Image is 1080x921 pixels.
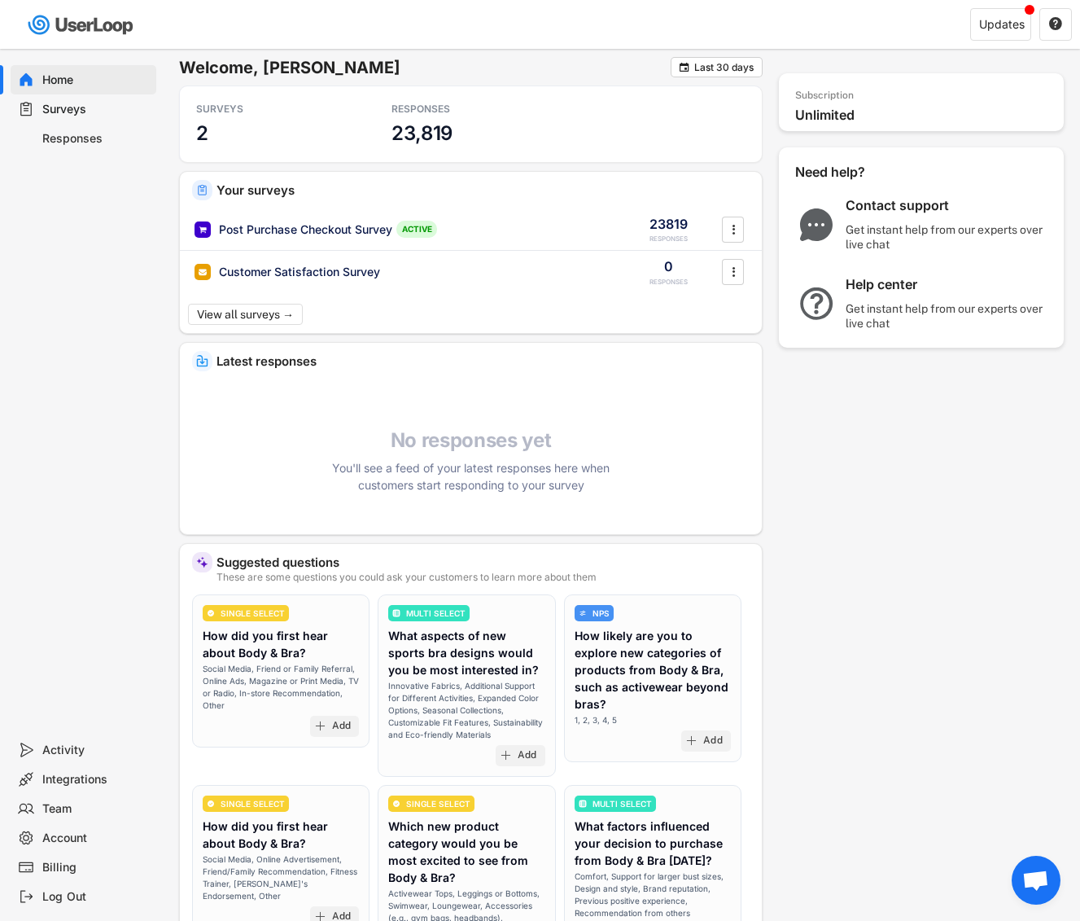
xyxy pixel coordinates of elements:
div: RESPONSES [649,235,688,243]
img: IncomingMajor.svg [196,355,208,367]
div: Need help? [795,164,909,181]
div: Account [42,831,150,846]
h3: 23,819 [391,121,453,146]
div: Social Media, Friend or Family Referral, Online Ads, Magazine or Print Media, TV or Radio, In-sto... [203,663,359,712]
img: ListMajor.svg [579,800,587,808]
img: CircleTickMinorWhite.svg [392,800,400,808]
div: Social Media, Online Advertisement, Friend/Family Recommendation, Fitness Trainer, [PERSON_NAME]'... [203,853,359,902]
h4: No responses yet [325,428,618,453]
img: AdjustIcon.svg [579,609,587,617]
button:  [1048,17,1063,32]
div: NPS [592,609,610,617]
div: Activity [42,743,150,758]
div: Post Purchase Checkout Survey [219,221,392,238]
div: Billing [42,860,150,875]
text:  [1049,16,1062,31]
img: CircleTickMinorWhite.svg [207,800,215,808]
div: Home [42,72,150,88]
img: userloop-logo-01.svg [24,8,139,42]
h3: 2 [196,121,208,146]
div: Unlimited [795,107,1056,124]
div: 23819 [649,215,688,233]
div: Get instant help from our experts over live chat [846,222,1049,252]
img: QuestionMarkInverseMajor.svg [795,287,837,320]
div: Add [518,749,537,762]
div: Suggested questions [216,556,750,568]
div: RESPONSES [649,278,688,287]
div: MULTI SELECT [592,800,652,808]
div: What factors influenced your decision to purchase from Body & Bra [DATE]? [575,818,731,869]
text:  [732,263,735,280]
div: Team [42,801,150,817]
div: Add [332,720,352,733]
div: These are some questions you could ask your customers to learn more about them [216,572,750,582]
div: Comfort, Support for larger bust sizes, Design and style, Brand reputation, Previous positive exp... [575,871,731,919]
div: Add [703,735,723,748]
div: Contact support [846,197,1049,214]
div: Help center [846,276,1049,293]
button:  [725,260,741,284]
div: Get instant help from our experts over live chat [846,301,1049,331]
text:  [732,221,735,238]
div: How did you first hear about Body & Bra? [203,818,359,852]
button: View all surveys → [188,304,303,325]
div: Your surveys [216,184,750,196]
div: MULTI SELECT [406,609,466,617]
img: MagicMajor%20%28Purple%29.svg [196,556,208,568]
img: ListMajor.svg [392,609,400,617]
div: SURVEYS [196,103,343,116]
div: Last 30 days [694,63,754,72]
div: SINGLE SELECT [221,800,285,808]
div: Integrations [42,772,150,787]
div: Customer Satisfaction Survey [219,264,380,280]
div: Responses [42,131,150,147]
div: 0 [664,257,673,275]
div: Log Out [42,889,150,905]
div: ACTIVE [396,221,437,238]
div: RESPONSES [391,103,538,116]
div: Which new product category would you be most excited to see from Body & Bra? [388,818,544,886]
div: You'll see a feed of your latest responses here when customers start responding to your survey [325,459,618,493]
div: Updates [979,19,1025,30]
div: SINGLE SELECT [221,609,285,617]
div: Latest responses [216,355,750,367]
button:  [725,217,741,242]
button:  [678,61,690,73]
div: What aspects of new sports bra designs would you be most interested in? [388,627,544,678]
div: Innovative Fabrics, Additional Support for Different Activities, Expanded Color Options, Seasonal... [388,680,544,741]
h6: Welcome, [PERSON_NAME] [179,57,671,78]
text:  [680,61,689,73]
div: How did you first hear about Body & Bra? [203,627,359,661]
div: Open de chat [1012,856,1060,905]
div: Subscription [795,90,854,103]
img: ChatMajor.svg [795,208,837,241]
div: SINGLE SELECT [406,800,470,808]
div: 1, 2, 3, 4, 5 [575,714,617,726]
div: Surveys [42,102,150,117]
div: How likely are you to explore new categories of products from Body & Bra, such as activewear beyo... [575,627,731,713]
img: CircleTickMinorWhite.svg [207,609,215,617]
